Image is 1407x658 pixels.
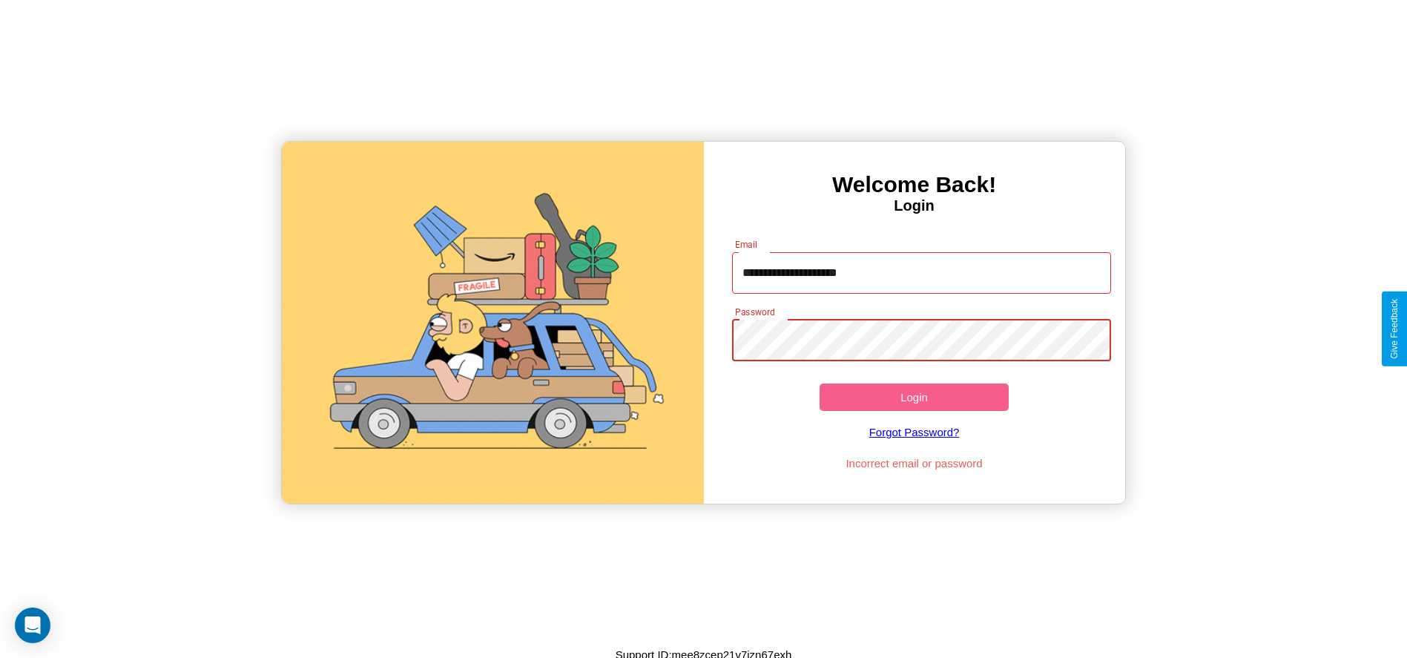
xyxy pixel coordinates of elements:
h3: Welcome Back! [704,172,1125,197]
h4: Login [704,197,1125,214]
label: Password [735,306,774,318]
div: Open Intercom Messenger [15,608,50,643]
p: Incorrect email or password [725,453,1104,473]
label: Email [735,238,758,251]
img: gif [282,142,703,504]
a: Forgot Password? [725,411,1104,453]
div: Give Feedback [1389,299,1400,359]
button: Login [820,384,1009,411]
